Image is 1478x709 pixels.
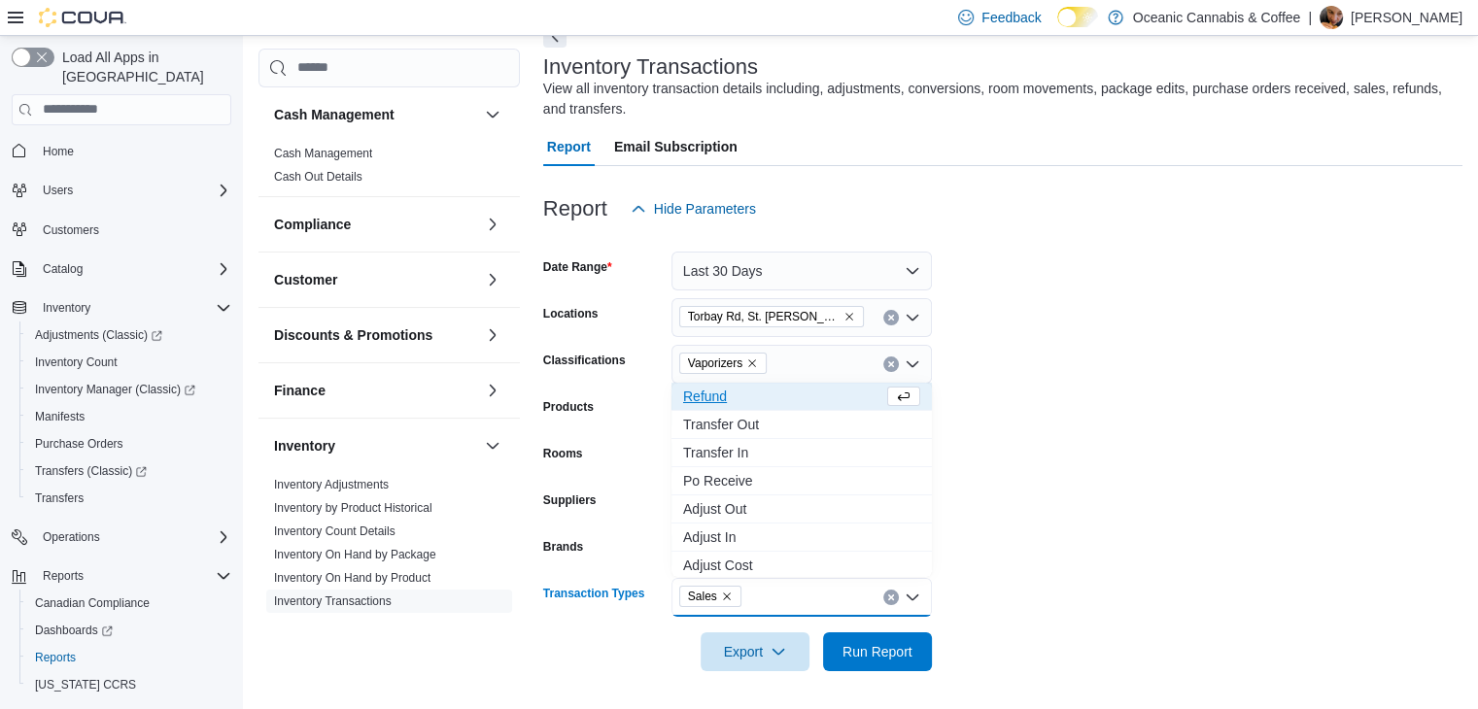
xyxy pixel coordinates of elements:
[19,644,239,671] button: Reports
[683,499,920,519] span: Adjust Out
[679,306,864,327] span: Torbay Rd, St. John's - Oceanic Releaf
[35,219,107,242] a: Customers
[274,215,477,234] button: Compliance
[543,539,583,555] label: Brands
[274,436,477,456] button: Inventory
[4,294,239,321] button: Inventory
[4,255,239,283] button: Catalog
[683,387,883,406] span: Refund
[43,261,83,277] span: Catalog
[481,323,504,347] button: Discounts & Promotions
[35,595,150,611] span: Canadian Compliance
[35,490,84,506] span: Transfers
[43,529,100,545] span: Operations
[683,443,920,462] span: Transfer In
[543,24,567,48] button: Next
[27,487,91,510] a: Transfers
[671,439,932,467] button: Transfer In
[274,146,372,161] span: Cash Management
[481,434,504,457] button: Inventory
[27,619,120,642] a: Dashboards
[27,673,144,696] a: [US_STATE] CCRS
[27,487,231,510] span: Transfers
[35,257,90,281] button: Catalog
[27,323,231,347] span: Adjustments (Classic)
[274,593,392,609] span: Inventory Transactions
[19,349,239,376] button: Inventory Count
[274,500,432,516] span: Inventory by Product Historical
[883,310,899,325] button: Clear input
[27,673,231,696] span: Washington CCRS
[19,403,239,430] button: Manifests
[27,378,231,401] span: Inventory Manager (Classic)
[35,139,231,163] span: Home
[35,257,231,281] span: Catalog
[1133,6,1301,29] p: Oceanic Cannabis & Coffee
[274,594,392,608] a: Inventory Transactions
[43,183,73,198] span: Users
[671,495,932,523] button: Adjust Out
[43,568,84,584] span: Reports
[654,199,756,219] span: Hide Parameters
[905,310,920,325] button: Open list of options
[35,179,81,202] button: Users
[35,463,147,479] span: Transfers (Classic)
[54,48,231,86] span: Load All Apps in [GEOGRAPHIC_DATA]
[4,523,239,551] button: Operations
[4,177,239,204] button: Users
[274,169,362,185] span: Cash Out Details
[712,632,798,671] span: Export
[274,477,389,492] span: Inventory Adjustments
[19,485,239,512] button: Transfers
[19,617,239,644] a: Dashboards
[905,590,920,605] button: Close list of options
[1351,6,1462,29] p: [PERSON_NAME]
[43,144,74,159] span: Home
[274,570,430,586] span: Inventory On Hand by Product
[35,179,231,202] span: Users
[274,618,359,631] a: Package Details
[547,127,591,166] span: Report
[274,571,430,585] a: Inventory On Hand by Product
[701,632,809,671] button: Export
[823,632,932,671] button: Run Report
[27,591,157,615] a: Canadian Compliance
[614,127,738,166] span: Email Subscription
[274,524,395,538] a: Inventory Count Details
[274,270,477,289] button: Customer
[543,399,594,415] label: Products
[19,457,239,485] a: Transfers (Classic)
[843,311,855,322] button: Remove Torbay Rd, St. John's - Oceanic Releaf from selection in this group
[274,381,326,400] h3: Finance
[1320,6,1343,29] div: Garrett Doucette
[274,617,359,632] span: Package Details
[274,325,432,345] h3: Discounts & Promotions
[43,222,99,238] span: Customers
[27,351,125,374] a: Inventory Count
[35,409,85,424] span: Manifests
[27,619,231,642] span: Dashboards
[35,564,231,588] span: Reports
[274,501,432,515] a: Inventory by Product Historical
[27,459,155,483] a: Transfers (Classic)
[35,218,231,242] span: Customers
[883,356,899,372] button: Clear input
[274,325,477,345] button: Discounts & Promotions
[27,323,170,347] a: Adjustments (Classic)
[35,140,82,163] a: Home
[27,591,231,615] span: Canadian Compliance
[543,259,612,275] label: Date Range
[19,671,239,698] button: [US_STATE] CCRS
[27,646,231,669] span: Reports
[481,268,504,291] button: Customer
[481,213,504,236] button: Compliance
[43,300,90,316] span: Inventory
[19,376,239,403] a: Inventory Manager (Classic)
[27,405,92,428] a: Manifests
[27,646,84,669] a: Reports
[543,306,599,321] label: Locations
[721,591,733,602] button: Remove Sales from selection in this group
[481,379,504,402] button: Finance
[35,525,231,549] span: Operations
[274,170,362,184] a: Cash Out Details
